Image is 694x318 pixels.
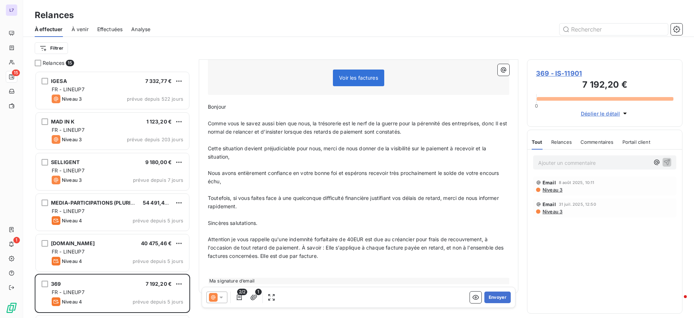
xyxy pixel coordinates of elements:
[51,200,140,206] span: MEDIA-PARTICIPATIONS (PLURIAD)
[52,127,85,133] span: FR - LINEUP7
[237,289,247,295] span: 2/2
[35,42,68,54] button: Filtrer
[52,248,85,255] span: FR - LINEUP7
[669,293,687,311] iframe: Intercom live chat
[12,70,20,76] span: 15
[43,59,64,67] span: Relances
[145,159,172,165] span: 9 180,00 €
[62,137,82,142] span: Niveau 3
[146,281,172,287] span: 7 192,20 €
[51,281,61,287] span: 369
[560,24,668,35] input: Rechercher
[6,302,17,314] img: Logo LeanPay
[72,26,89,33] span: À venir
[143,200,173,206] span: 54 491,40 €
[581,110,620,117] span: Déplier le détail
[35,71,190,318] div: grid
[62,299,82,305] span: Niveau 4
[97,26,123,33] span: Effectuées
[35,26,63,33] span: À effectuer
[145,78,172,84] span: 7 332,77 €
[532,139,543,145] span: Tout
[622,139,650,145] span: Portail client
[543,180,556,185] span: Email
[6,4,17,16] div: L7
[146,118,172,125] span: 1 123,20 €
[559,202,596,206] span: 31 juil. 2025, 12:50
[542,187,562,193] span: Niveau 3
[62,258,82,264] span: Niveau 4
[208,195,500,209] span: Toutefois, si vous faites face à une quelconque difficulté financière justifiant vos délais de re...
[51,240,95,246] span: [DOMAIN_NAME]
[339,75,378,81] span: Voir les factures
[13,237,20,243] span: 1
[52,167,85,173] span: FR - LINEUP7
[535,103,538,109] span: 0
[484,292,511,303] button: Envoyer
[536,68,673,78] span: 369 - IS-11901
[133,177,183,183] span: prévue depuis 7 jours
[543,201,556,207] span: Email
[208,120,509,135] span: Comme vous le savez aussi bien que nous, la trésorerie est le nerf de la guerre pour la pérennité...
[66,60,74,66] span: 15
[133,218,183,223] span: prévue depuis 5 jours
[127,137,183,142] span: prévue depuis 203 jours
[581,139,614,145] span: Commentaires
[35,9,74,22] h3: Relances
[62,96,82,102] span: Niveau 3
[141,240,172,246] span: 40 475,46 €
[208,220,257,226] span: Sincères salutations.
[62,177,82,183] span: Niveau 3
[6,71,17,83] a: 15
[133,258,183,264] span: prévue depuis 5 jours
[255,289,262,295] span: 1
[131,26,150,33] span: Analyse
[52,208,85,214] span: FR - LINEUP7
[551,139,572,145] span: Relances
[542,209,562,214] span: Niveau 3
[133,299,183,305] span: prévue depuis 5 jours
[51,78,67,84] span: IGESA
[51,118,74,125] span: MAD IN K
[208,170,501,184] span: Nous avons entièrement confiance en votre bonne foi et espérons recevoir très prochainement le so...
[559,180,595,185] span: 8 août 2025, 10:11
[536,78,673,93] h3: 7 192,20 €
[208,104,226,110] span: Bonjour
[208,145,488,160] span: Cette situation devient préjudiciable pour nous, merci de nous donner de la visibilité sur le pai...
[52,86,85,92] span: FR - LINEUP7
[127,96,183,102] span: prévue depuis 522 jours
[579,109,631,118] button: Déplier le détail
[52,289,85,295] span: FR - LINEUP7
[62,218,82,223] span: Niveau 4
[51,159,80,165] span: SELLIGENT
[208,236,505,259] span: Attention je vous rappelle qu'une indemnité forfaitaire de 40EUR est due au créancier pour frais ...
